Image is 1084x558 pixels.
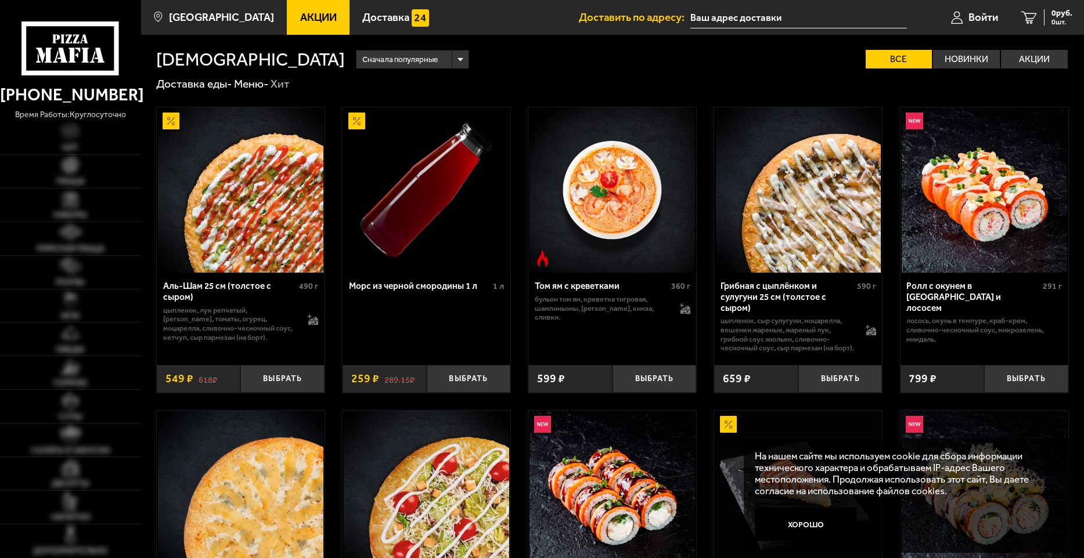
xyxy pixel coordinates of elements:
[427,365,511,393] button: Выбрать
[530,107,695,273] img: Том ям с креветками
[984,365,1068,393] button: Выбрать
[51,513,90,521] span: Напитки
[156,77,232,90] a: Доставка еды-
[528,107,696,273] a: Острое блюдоТом ям с креветками
[906,416,923,433] img: Новинка
[723,373,751,384] span: 659 ₽
[535,281,668,292] div: Том ям с креветками
[31,447,110,455] span: Салаты и закуски
[909,373,937,384] span: 799 ₽
[165,373,193,384] span: 549 ₽
[348,113,365,129] img: Акционный
[1051,19,1072,26] span: 0 шт.
[299,281,318,291] span: 490 г
[798,365,883,393] button: Выбрать
[62,144,78,152] span: Хит
[56,177,85,186] span: Пицца
[362,49,438,70] span: Сначала популярные
[158,107,323,273] img: Аль-Шам 25 см (толстое с сыром)
[535,295,668,322] p: бульон том ям, креветка тигровая, шампиньоны, [PERSON_NAME], кинза, сливки.
[866,50,932,68] label: Все
[579,12,690,23] span: Доставить по адресу:
[56,278,85,287] span: Роллы
[157,107,325,273] a: АкционныйАль-Шам 25 см (толстое с сыром)
[240,365,325,393] button: Выбрать
[169,12,274,23] span: [GEOGRAPHIC_DATA]
[493,281,504,291] span: 1 л
[163,281,297,302] div: Аль-Шам 25 см (толстое с сыром)
[53,211,87,219] span: Наборы
[537,373,565,384] span: 599 ₽
[56,346,85,354] span: Обеды
[33,547,107,555] span: Дополнительно
[714,107,882,273] a: Грибная с цыплёнком и сулугуни 25 см (толстое с сыром)
[902,107,1067,273] img: Ролл с окунем в темпуре и лососем
[906,316,1062,343] p: лосось, окунь в темпуре, краб-крем, сливочно-чесночный соус, микрозелень, миндаль.
[53,379,88,387] span: Горячее
[534,416,551,433] img: Новинка
[52,480,89,488] span: Десерты
[59,413,82,421] span: Супы
[721,316,854,352] p: цыпленок, сыр сулугуни, моцарелла, вешенки жареные, жареный лук, грибной соус Жюльен, сливочно-че...
[349,281,491,292] div: Морс из черной смородины 1 л
[534,250,551,267] img: Острое блюдо
[343,107,510,273] a: АкционныйМорс из черной смородины 1 л
[906,281,1040,313] div: Ролл с окунем в [GEOGRAPHIC_DATA] и лососем
[721,281,854,313] div: Грибная с цыплёнком и сулугуни 25 см (толстое с сыром)
[300,12,337,23] span: Акции
[1051,9,1072,17] span: 0 руб.
[671,281,690,291] span: 360 г
[37,245,105,253] span: Римская пицца
[906,113,923,129] img: Новинка
[613,365,697,393] button: Выбрать
[351,373,379,384] span: 259 ₽
[156,50,345,68] h1: [DEMOGRAPHIC_DATA]
[755,508,856,541] button: Хорошо
[690,7,907,28] input: Ваш адрес доставки
[901,107,1068,273] a: НовинкаРолл с окунем в темпуре и лососем
[234,77,269,90] a: Меню-
[933,50,1000,68] label: Новинки
[716,107,881,273] img: Грибная с цыплёнком и сулугуни 25 см (толстое с сыром)
[857,281,876,291] span: 590 г
[412,9,428,26] img: 15daf4d41897b9f0e9f617042186c801.svg
[199,373,217,384] s: 618 ₽
[163,306,297,342] p: цыпленок, лук репчатый, [PERSON_NAME], томаты, огурец, моцарелла, сливочно-чесночный соус, кетчуп...
[344,107,509,273] img: Морс из черной смородины 1 л
[1001,50,1068,68] label: Акции
[720,416,737,433] img: Акционный
[968,12,998,23] span: Войти
[163,113,179,129] img: Акционный
[362,12,409,23] span: Доставка
[1043,281,1062,291] span: 291 г
[755,450,1050,497] p: На нашем сайте мы используем cookie для сбора информации технического характера и обрабатываем IP...
[384,373,415,384] s: 289.15 ₽
[271,77,289,91] div: Хит
[61,312,80,320] span: WOK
